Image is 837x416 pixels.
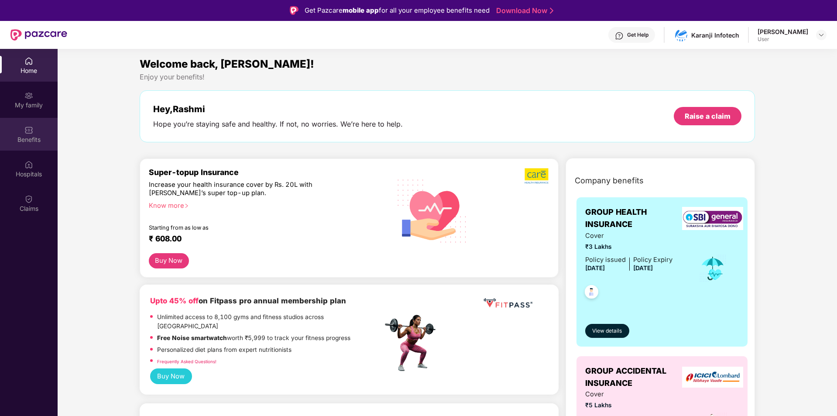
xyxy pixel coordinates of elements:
[382,313,443,374] img: fpp.png
[592,327,622,335] span: View details
[24,91,33,100] img: svg+xml;base64,PHN2ZyB3aWR0aD0iMjAiIGhlaWdodD0iMjAiIHZpZXdCb3g9IjAgMCAyMCAyMCIgZmlsbD0ibm9uZSIgeG...
[627,31,648,38] div: Get Help
[140,72,755,82] div: Enjoy your benefits!
[682,367,743,388] img: insurerLogo
[153,120,403,129] div: Hope you’re staying safe and healthy. If not, no worries. We’re here to help.
[24,195,33,203] img: svg+xml;base64,PHN2ZyBpZD0iQ2xhaW0iIHhtbG5zPSJodHRwOi8vd3d3LnczLm9yZy8yMDAwL3N2ZyIgd2lkdGg9IjIwIi...
[149,202,377,208] div: Know more
[585,242,672,252] span: ₹3 Lakhs
[758,36,808,43] div: User
[482,295,534,311] img: fppp.png
[150,296,199,305] b: Upto 45% off
[157,334,227,341] strong: Free Noise smartwatch
[699,254,727,283] img: icon
[150,296,346,305] b: on Fitpass pro annual membership plan
[10,29,67,41] img: New Pazcare Logo
[633,265,653,272] span: [DATE]
[149,181,345,198] div: Increase your health insurance cover by Rs. 20L with [PERSON_NAME]’s super top-up plan.
[149,224,346,230] div: Starting from as low as
[585,255,626,265] div: Policy issued
[157,345,292,355] p: Personalized diet plans from expert nutritionists
[305,5,490,16] div: Get Pazcare for all your employee benefits need
[575,175,644,187] span: Company benefits
[818,31,825,38] img: svg+xml;base64,PHN2ZyBpZD0iRHJvcGRvd24tMzJ4MzIiIHhtbG5zPSJodHRwOi8vd3d3LnczLm9yZy8yMDAwL3N2ZyIgd2...
[585,389,672,399] span: Cover
[24,126,33,134] img: svg+xml;base64,PHN2ZyBpZD0iQmVuZWZpdHMiIHhtbG5zPSJodHRwOi8vd3d3LnczLm9yZy8yMDAwL3N2ZyIgd2lkdGg9Ij...
[149,234,374,244] div: ₹ 608.00
[685,111,731,121] div: Raise a claim
[633,255,672,265] div: Policy Expiry
[343,6,379,14] strong: mobile app
[691,31,739,39] div: Karanji Infotech
[585,206,687,231] span: GROUP HEALTH INSURANCE
[157,333,350,343] p: worth ₹5,999 to track your fitness progress
[391,168,474,253] img: svg+xml;base64,PHN2ZyB4bWxucz0iaHR0cDovL3d3dy53My5vcmcvMjAwMC9zdmciIHhtbG5zOnhsaW5rPSJodHRwOi8vd3...
[675,29,687,41] img: karanji%20logo.png
[149,253,189,268] button: Buy Now
[615,31,624,40] img: svg+xml;base64,PHN2ZyBpZD0iSGVscC0zMngzMiIgeG1sbnM9Imh0dHA6Ly93d3cudzMub3JnLzIwMDAvc3ZnIiB3aWR0aD...
[682,207,743,230] img: insurerLogo
[585,365,687,390] span: GROUP ACCIDENTAL INSURANCE
[290,6,298,15] img: Logo
[140,58,314,70] span: Welcome back, [PERSON_NAME]!
[157,359,216,364] a: Frequently Asked Questions!
[585,401,672,410] span: ₹5 Lakhs
[585,231,672,241] span: Cover
[24,160,33,169] img: svg+xml;base64,PHN2ZyBpZD0iSG9zcGl0YWxzIiB4bWxucz0iaHR0cDovL3d3dy53My5vcmcvMjAwMC9zdmciIHdpZHRoPS...
[157,313,382,331] p: Unlimited access to 8,100 gyms and fitness studios across [GEOGRAPHIC_DATA]
[550,6,553,15] img: Stroke
[581,282,602,304] img: svg+xml;base64,PHN2ZyB4bWxucz0iaHR0cDovL3d3dy53My5vcmcvMjAwMC9zdmciIHdpZHRoPSI0OC45NDMiIGhlaWdodD...
[149,168,383,177] div: Super-topup Insurance
[153,104,403,114] div: Hey, Rashmi
[585,265,605,272] span: [DATE]
[585,324,629,338] button: View details
[496,6,551,15] a: Download Now
[184,203,189,208] span: right
[758,28,808,36] div: [PERSON_NAME]
[150,368,192,385] button: Buy Now
[525,168,549,184] img: b5dec4f62d2307b9de63beb79f102df3.png
[24,57,33,65] img: svg+xml;base64,PHN2ZyBpZD0iSG9tZSIgeG1sbnM9Imh0dHA6Ly93d3cudzMub3JnLzIwMDAvc3ZnIiB3aWR0aD0iMjAiIG...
